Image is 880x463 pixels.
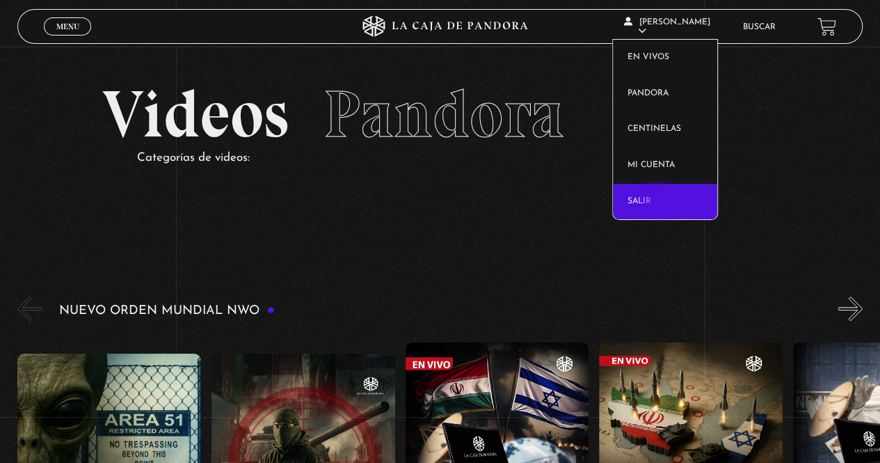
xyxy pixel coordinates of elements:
[56,22,79,31] span: Menu
[613,148,717,184] a: Mi cuenta
[613,76,717,112] a: Pandora
[51,34,84,44] span: Cerrar
[613,40,717,76] a: En vivos
[613,184,717,220] a: Salir
[613,111,717,148] a: Centinelas
[102,81,778,148] h2: Videos
[17,297,42,321] button: Previous
[137,148,778,169] p: Categorías de videos:
[743,23,776,31] a: Buscar
[817,17,836,36] a: View your shopping cart
[838,297,863,321] button: Next
[323,74,564,154] span: Pandora
[59,304,275,317] h3: Nuevo Orden Mundial NWO
[624,18,710,36] span: [PERSON_NAME]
